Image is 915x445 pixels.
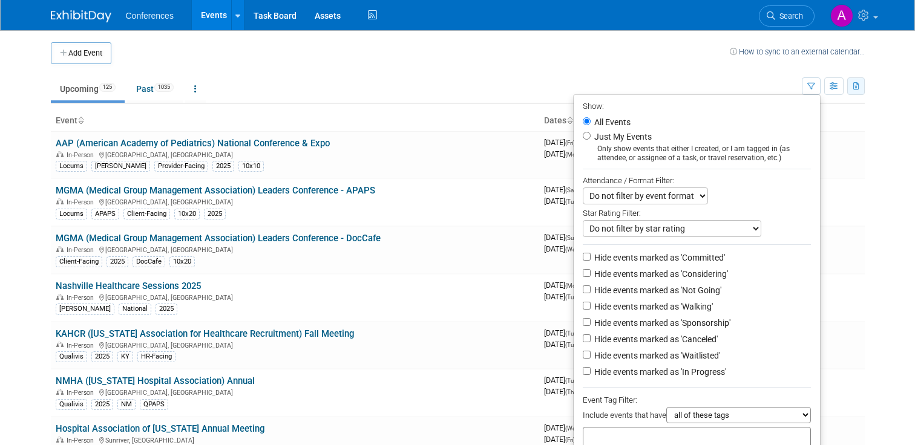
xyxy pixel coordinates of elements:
div: 2025 [107,256,128,267]
div: 2025 [91,351,113,362]
span: In-Person [67,437,97,444]
div: National [119,304,151,314]
div: Client-Facing [56,256,102,267]
span: 125 [99,83,116,92]
span: In-Person [67,151,97,159]
div: Event Tag Filter: [583,393,811,407]
div: Client-Facing [123,209,170,219]
span: [DATE] [544,233,582,242]
span: In-Person [67,246,97,254]
span: (Thu) [565,389,579,395]
div: [GEOGRAPHIC_DATA], [GEOGRAPHIC_DATA] [56,292,534,302]
span: (Tue) [565,294,579,300]
div: [GEOGRAPHIC_DATA], [GEOGRAPHIC_DATA] [56,197,534,206]
span: [DATE] [544,197,579,206]
div: KY [117,351,133,362]
div: Qualivis [56,351,87,362]
div: QPAPS [140,399,168,410]
div: 2025 [91,399,113,410]
div: Attendance / Format Filter: [583,174,811,187]
label: Hide events marked as 'Not Going' [592,284,721,296]
a: Nashville Healthcare Sessions 2025 [56,281,201,291]
label: All Events [592,118,631,126]
span: Conferences [126,11,174,21]
div: Star Rating Filter: [583,204,811,220]
span: (Tue) [565,198,579,205]
a: MGMA (Medical Group Management Association) Leaders Conference - DocCafe [56,233,381,244]
div: Locums [56,209,87,219]
span: (Fri) [565,140,575,146]
span: [DATE] [544,149,581,158]
a: MGMA (Medical Group Management Association) Leaders Conference - APAPS [56,185,375,196]
img: In-Person Event [56,342,64,348]
div: 10x10 [238,161,264,172]
label: Hide events marked as 'In Progress' [592,366,726,378]
div: NM [117,399,136,410]
div: 2025 [156,304,177,314]
a: Sort by Event Name [77,115,84,125]
div: [PERSON_NAME] [91,161,150,172]
img: In-Person Event [56,151,64,157]
span: In-Person [67,342,97,349]
img: ExhibitDay [51,10,111,22]
span: (Wed) [565,246,581,253]
img: Alexa Wennerholm [830,4,853,27]
th: Event [51,111,539,131]
span: Search [775,11,803,21]
div: Provider-Facing [154,161,208,172]
div: APAPS [91,209,119,219]
span: In-Person [67,389,97,397]
span: [DATE] [544,340,579,349]
span: (Tue) [565,377,579,384]
span: [DATE] [544,423,585,432]
span: (Mon) [565,151,581,158]
div: Qualivis [56,399,87,410]
div: [GEOGRAPHIC_DATA], [GEOGRAPHIC_DATA] [56,149,534,159]
img: In-Person Event [56,198,64,204]
label: Hide events marked as 'Committed' [592,252,725,264]
label: Hide events marked as 'Considering' [592,268,728,280]
img: In-Person Event [56,294,64,300]
label: Hide events marked as 'Sponsorship' [592,317,730,329]
div: [GEOGRAPHIC_DATA], [GEOGRAPHIC_DATA] [56,244,534,254]
span: [DATE] [544,435,575,444]
span: [DATE] [544,328,582,337]
label: Just My Events [592,131,652,143]
img: In-Person Event [56,437,64,443]
div: Include events that have [583,407,811,427]
div: HR-Facing [137,351,175,362]
span: [DATE] [544,292,579,301]
label: Hide events marked as 'Walking' [592,300,713,313]
th: Dates [539,111,702,131]
div: [GEOGRAPHIC_DATA], [GEOGRAPHIC_DATA] [56,340,534,349]
a: Upcoming125 [51,77,125,100]
label: Hide events marked as 'Canceled' [592,333,718,345]
div: 2025 [204,209,226,219]
a: NMHA ([US_STATE] Hospital Association) Annual [56,375,255,386]
div: Only show events that either I created, or I am tagged in (as attendee, or assignee of a task, or... [583,145,811,163]
span: [DATE] [544,185,581,194]
div: 10x20 [169,256,195,267]
div: [GEOGRAPHIC_DATA], [GEOGRAPHIC_DATA] [56,387,534,397]
img: In-Person Event [56,389,64,395]
a: Search [759,5,815,27]
span: (Sun) [565,235,579,241]
a: KAHCR ([US_STATE] Association for Healthcare Recruitment) Fall Meeting [56,328,354,339]
span: (Wed) [565,425,581,432]
div: 2025 [212,161,234,172]
span: (Mon) [565,282,581,289]
button: Add Event [51,42,111,64]
a: Hospital Association of [US_STATE] Annual Meeting [56,423,264,434]
div: DocCafe [133,256,165,267]
span: (Sat) [565,187,577,193]
span: (Tue) [565,330,579,337]
span: [DATE] [544,244,581,253]
span: [DATE] [544,138,579,147]
a: How to sync to an external calendar... [730,47,865,56]
span: 1035 [154,83,174,92]
span: [DATE] [544,387,579,396]
div: 10x20 [174,209,200,219]
span: [DATE] [544,375,582,385]
span: (Fri) [565,437,575,443]
div: Show: [583,98,811,113]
